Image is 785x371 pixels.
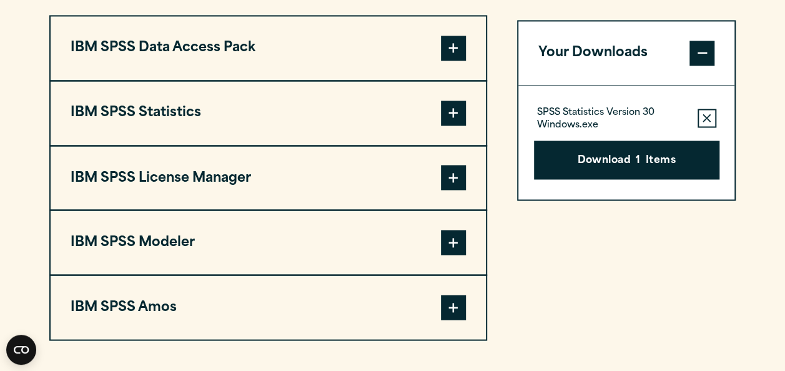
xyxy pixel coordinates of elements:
[51,16,486,80] button: IBM SPSS Data Access Pack
[518,85,735,199] div: Your Downloads
[51,81,486,145] button: IBM SPSS Statistics
[51,210,486,274] button: IBM SPSS Modeler
[51,275,486,339] button: IBM SPSS Amos
[518,21,735,85] button: Your Downloads
[6,335,36,365] button: Open CMP widget
[537,107,688,132] p: SPSS Statistics Version 30 Windows.exe
[636,153,640,169] span: 1
[51,146,486,210] button: IBM SPSS License Manager
[534,141,719,179] button: Download1Items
